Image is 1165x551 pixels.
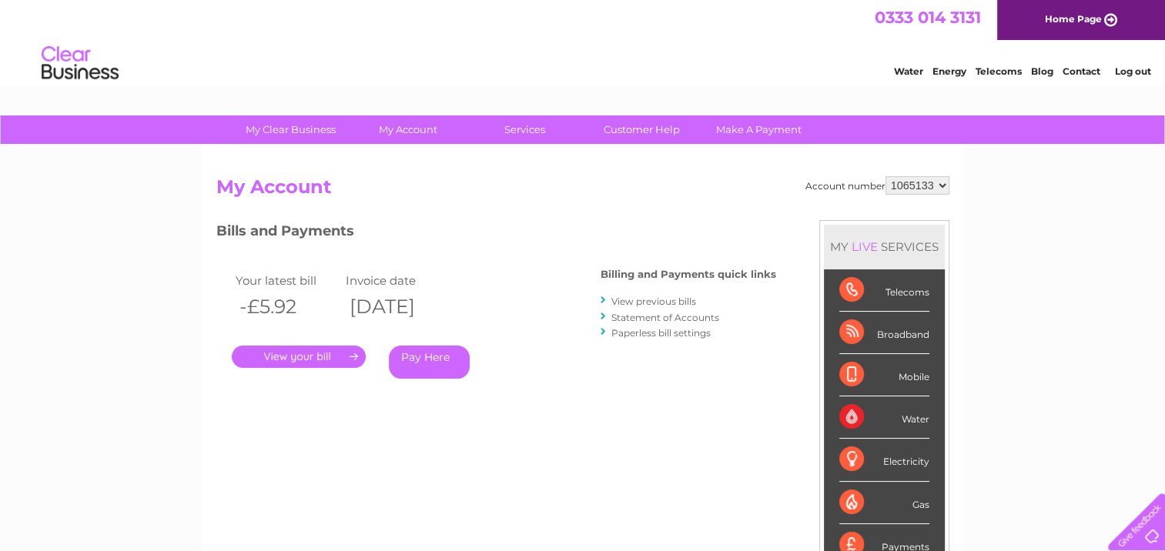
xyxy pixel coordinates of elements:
div: Gas [839,482,929,524]
div: Clear Business is a trading name of Verastar Limited (registered in [GEOGRAPHIC_DATA] No. 3667643... [219,8,947,75]
a: Statement of Accounts [611,312,719,323]
h2: My Account [216,176,949,205]
a: Paperless bill settings [611,327,711,339]
a: Log out [1114,65,1150,77]
h3: Bills and Payments [216,220,776,247]
th: [DATE] [342,291,453,322]
div: Electricity [839,439,929,481]
a: Blog [1031,65,1053,77]
div: LIVE [849,239,881,254]
a: View previous bills [611,296,696,307]
a: Water [894,65,923,77]
div: Account number [805,176,949,195]
div: MY SERVICES [824,225,945,269]
div: Mobile [839,354,929,396]
a: Customer Help [578,115,705,144]
a: Services [461,115,588,144]
h4: Billing and Payments quick links [601,269,776,280]
a: Energy [932,65,966,77]
td: Your latest bill [232,270,343,291]
img: logo.png [41,40,119,87]
a: Make A Payment [695,115,822,144]
div: Telecoms [839,269,929,312]
a: Telecoms [976,65,1022,77]
td: Invoice date [342,270,453,291]
th: -£5.92 [232,291,343,322]
a: . [232,346,366,368]
a: Contact [1063,65,1100,77]
a: Pay Here [389,346,470,379]
div: Broadband [839,312,929,354]
a: My Account [344,115,471,144]
div: Water [839,396,929,439]
a: My Clear Business [227,115,354,144]
a: 0333 014 3131 [875,8,981,27]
